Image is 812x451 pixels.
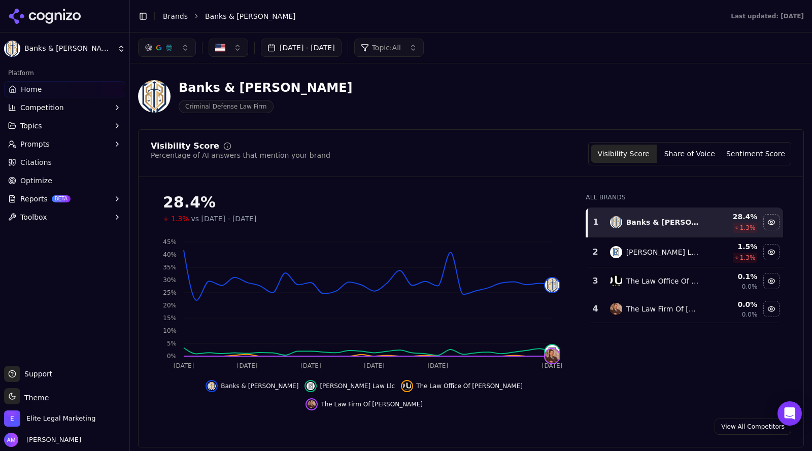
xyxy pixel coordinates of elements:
img: the law firm of jesse k sanchez [545,349,559,363]
span: 0.0% [742,283,758,291]
tspan: 45% [163,238,177,246]
span: Prompts [20,139,50,149]
tspan: [DATE] [427,362,448,369]
button: Topics [4,118,125,134]
tspan: 20% [163,302,177,309]
tspan: [DATE] [300,362,321,369]
img: the law office of jeff cardella [610,275,622,287]
button: Hide banks & brower data [763,214,780,230]
button: Hide rigney law llc data [763,244,780,260]
div: Banks & [PERSON_NAME] [179,80,353,96]
img: Banks & Brower [138,80,171,113]
tspan: 35% [163,264,177,271]
span: 1.3% [171,214,189,224]
span: 0.0% [742,310,758,319]
tspan: [DATE] [174,362,194,369]
div: The Law Office Of [PERSON_NAME] [626,276,699,286]
button: Hide the law office of jeff cardella data [763,273,780,289]
div: Visibility Score [151,142,219,150]
tspan: [DATE] [542,362,563,369]
div: 3 [591,275,599,287]
tspan: 10% [163,327,177,334]
button: Competition [4,99,125,116]
div: 4 [591,303,599,315]
button: Share of Voice [657,145,723,163]
span: BETA [52,195,71,202]
a: Brands [163,12,188,20]
span: The Law Firm Of [PERSON_NAME] [321,400,423,408]
button: [DATE] - [DATE] [261,39,342,57]
tspan: 25% [163,289,177,296]
nav: breadcrumb [163,11,710,21]
span: Citations [20,157,52,167]
span: 1.3 % [740,254,756,262]
div: The Law Firm Of [PERSON_NAME] [626,304,699,314]
div: Data table [586,207,783,323]
div: Percentage of AI answers that mention your brand [151,150,330,160]
img: Elite Legal Marketing [4,410,20,427]
span: Banks & [PERSON_NAME] [205,11,296,21]
img: the law firm of jesse k sanchez [308,400,316,408]
button: Sentiment Score [723,145,789,163]
span: Home [21,84,42,94]
span: Criminal Defense Law Firm [179,100,274,113]
span: 1.3 % [740,224,756,232]
span: Toolbox [20,212,47,222]
tspan: 40% [163,251,177,258]
button: Hide the law office of jeff cardella data [401,380,523,392]
tspan: 0% [167,353,177,360]
span: [PERSON_NAME] Law Llc [320,382,395,390]
span: vs [DATE] - [DATE] [191,214,257,224]
button: Visibility Score [591,145,657,163]
a: Home [4,81,125,97]
a: View All Competitors [715,419,791,435]
button: Open organization switcher [4,410,95,427]
span: [PERSON_NAME] [22,435,81,444]
a: Citations [4,154,125,170]
img: rigney law llc [307,382,315,390]
div: 2 [591,246,599,258]
button: Open user button [4,433,81,447]
tspan: 30% [163,276,177,284]
img: Alex Morris [4,433,18,447]
span: Competition [20,102,64,113]
tspan: [DATE] [237,362,258,369]
tspan: 5% [167,340,177,347]
tspan: [DATE] [364,362,385,369]
button: Hide the law firm of jesse k sanchez data [306,398,423,410]
button: Hide rigney law llc data [304,380,395,392]
tr: 2rigney law llc[PERSON_NAME] Law Llc1.5%1.3%Hide rigney law llc data [587,237,783,267]
div: Open Intercom Messenger [777,401,802,426]
button: ReportsBETA [4,191,125,207]
button: Hide banks & brower data [206,380,298,392]
div: 1.5 % [707,241,758,252]
div: 0.1 % [707,271,758,282]
img: banks & brower [610,216,622,228]
div: 1 [592,216,599,228]
a: Optimize [4,172,125,189]
img: rigney law llc [545,345,559,359]
img: banks & brower [545,278,559,292]
div: Platform [4,65,125,81]
div: 28.4 % [707,212,758,222]
img: Banks & Brower [4,41,20,57]
span: Elite Legal Marketing [26,414,95,423]
div: 28.4% [163,193,565,212]
img: United States [215,43,225,53]
span: Optimize [20,176,52,186]
tr: 1banks & browerBanks & [PERSON_NAME]28.4%1.3%Hide banks & brower data [587,207,783,237]
button: Prompts [4,136,125,152]
div: 0.0 % [707,299,758,309]
div: Banks & [PERSON_NAME] [626,217,699,227]
img: rigney law llc [610,246,622,258]
img: the law office of jeff cardella [403,382,411,390]
tr: 4the law firm of jesse k sanchezThe Law Firm Of [PERSON_NAME]0.0%0.0%Hide the law firm of jesse k... [587,295,783,323]
span: The Law Office Of [PERSON_NAME] [416,382,523,390]
img: banks & brower [208,382,216,390]
button: Toolbox [4,209,125,225]
div: [PERSON_NAME] Law Llc [626,247,699,257]
span: Topics [20,121,42,131]
span: Support [20,369,52,379]
tr: 3the law office of jeff cardellaThe Law Office Of [PERSON_NAME]0.1%0.0%Hide the law office of jef... [587,267,783,295]
div: Last updated: [DATE] [731,12,804,20]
